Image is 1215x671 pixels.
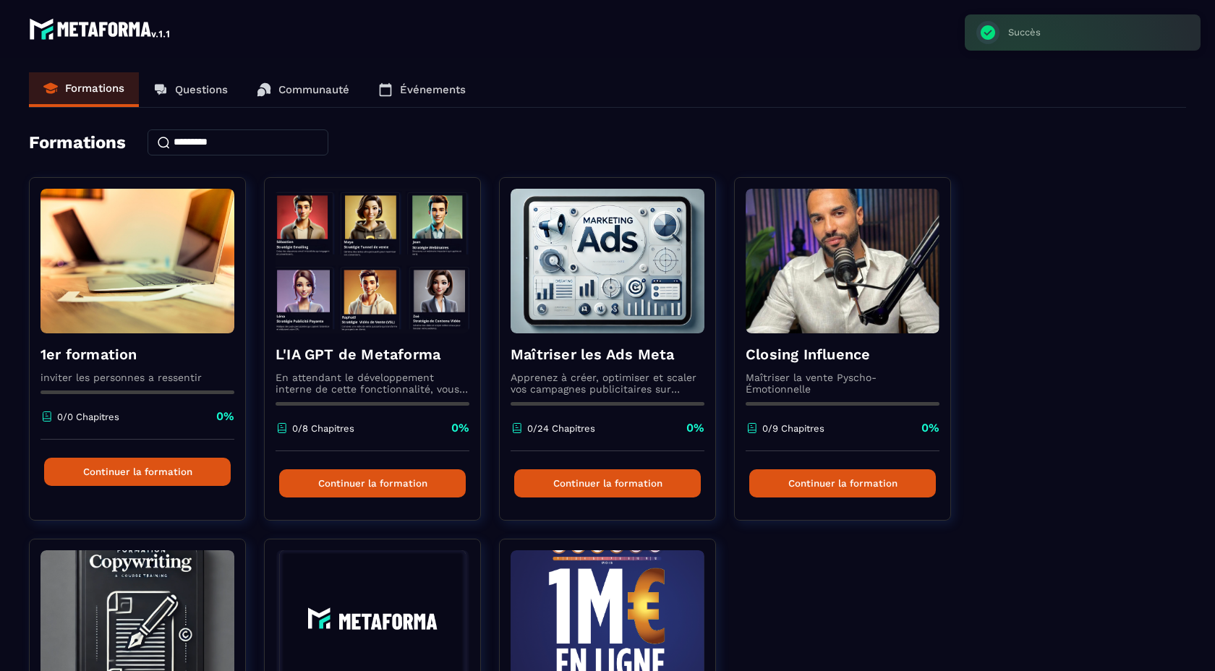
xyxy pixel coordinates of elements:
button: Continuer la formation [514,469,701,497]
button: Continuer la formation [279,469,466,497]
h4: Closing Influence [746,344,939,364]
p: 0% [921,420,939,436]
a: formation-backgroundMaîtriser les Ads MetaApprenez à créer, optimiser et scaler vos campagnes pub... [499,177,734,539]
p: 0% [451,420,469,436]
a: Questions [139,72,242,107]
h4: Formations [29,132,126,153]
a: formation-backgroundClosing InfluenceMaîtriser la vente Pyscho-Émotionnelle0/9 Chapitres0%Continu... [734,177,969,539]
a: Communauté [242,72,364,107]
p: En attendant le développement interne de cette fonctionnalité, vous pouvez déjà l’utiliser avec C... [276,372,469,395]
p: Apprenez à créer, optimiser et scaler vos campagnes publicitaires sur Facebook et Instagram. [511,372,704,395]
p: Événements [400,83,466,96]
h4: L'IA GPT de Metaforma [276,344,469,364]
img: formation-background [746,189,939,333]
a: Événements [364,72,480,107]
img: logo [29,14,172,43]
p: Formations [65,82,124,95]
img: formation-background [511,189,704,333]
button: Continuer la formation [749,469,936,497]
h4: Maîtriser les Ads Meta [511,344,704,364]
p: inviter les personnes a ressentir [40,372,234,383]
p: 0% [216,409,234,424]
img: formation-background [40,189,234,333]
p: 0/9 Chapitres [762,423,824,434]
button: Continuer la formation [44,458,231,486]
img: formation-background [276,189,469,333]
a: formation-backgroundL'IA GPT de MetaformaEn attendant le développement interne de cette fonctionn... [264,177,499,539]
h4: 1er formation [40,344,234,364]
p: 0/24 Chapitres [527,423,595,434]
p: 0/8 Chapitres [292,423,354,434]
p: Communauté [278,83,349,96]
p: Maîtriser la vente Pyscho-Émotionnelle [746,372,939,395]
p: 0/0 Chapitres [57,411,119,422]
p: 0% [686,420,704,436]
p: Questions [175,83,228,96]
a: formation-background1er formationinviter les personnes a ressentir0/0 Chapitres0%Continuer la for... [29,177,264,539]
a: Formations [29,72,139,107]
